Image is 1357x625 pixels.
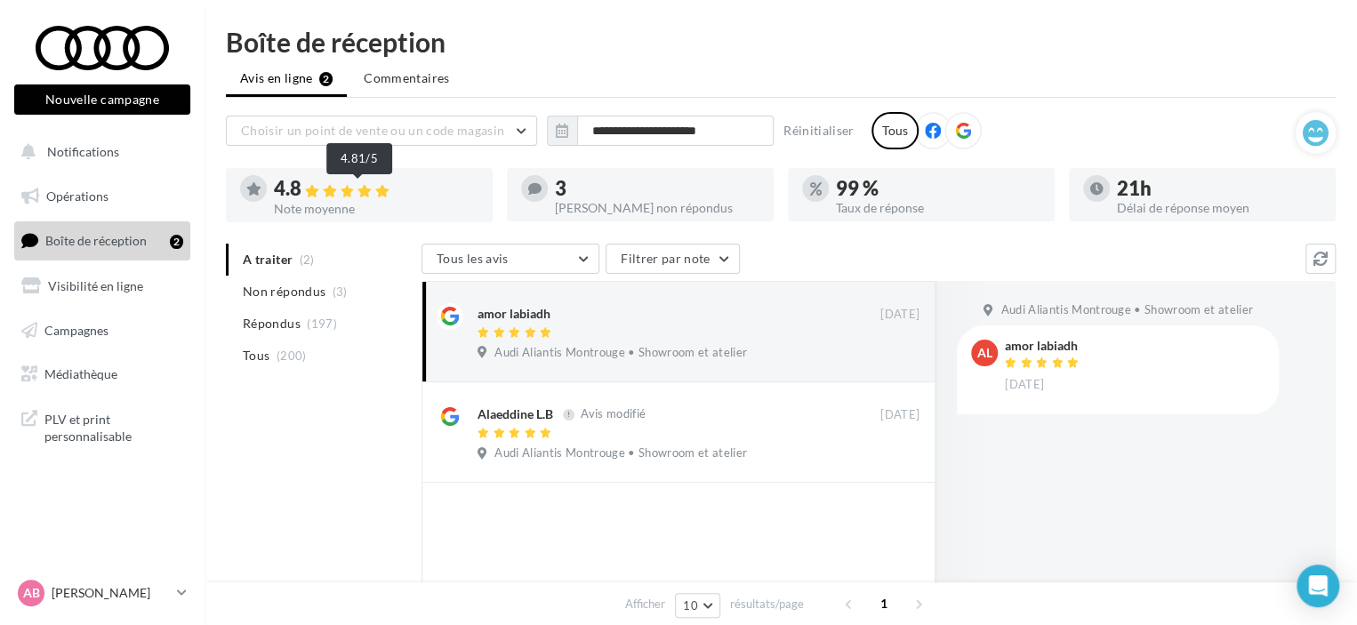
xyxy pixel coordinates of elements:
[977,344,992,362] span: al
[243,283,325,300] span: Non répondus
[11,221,194,260] a: Boîte de réception2
[1117,179,1321,198] div: 21h
[14,84,190,115] button: Nouvelle campagne
[880,407,919,423] span: [DATE]
[326,143,392,174] div: 4.81/5
[730,596,804,613] span: résultats/page
[606,244,740,274] button: Filtrer par note
[274,203,478,215] div: Note moyenne
[243,315,301,333] span: Répondus
[871,112,919,149] div: Tous
[555,202,759,214] div: [PERSON_NAME] non répondus
[437,251,509,266] span: Tous les avis
[14,576,190,610] a: AB [PERSON_NAME]
[241,123,504,138] span: Choisir un point de vente ou un code magasin
[11,268,194,305] a: Visibilité en ligne
[776,120,862,141] button: Réinitialiser
[333,284,348,299] span: (3)
[422,244,599,274] button: Tous les avis
[47,144,119,159] span: Notifications
[1117,202,1321,214] div: Délai de réponse moyen
[880,307,919,323] span: [DATE]
[48,278,143,293] span: Visibilité en ligne
[836,179,1040,198] div: 99 %
[307,317,337,331] span: (197)
[44,322,108,337] span: Campagnes
[226,28,1336,55] div: Boîte de réception
[625,596,665,613] span: Afficher
[683,598,698,613] span: 10
[11,312,194,349] a: Campagnes
[52,584,170,602] p: [PERSON_NAME]
[364,69,449,87] span: Commentaires
[44,407,183,445] span: PLV et print personnalisable
[243,347,269,365] span: Tous
[11,356,194,393] a: Médiathèque
[1297,565,1339,607] div: Open Intercom Messenger
[45,233,147,248] span: Boîte de réception
[11,133,187,171] button: Notifications
[11,178,194,215] a: Opérations
[555,179,759,198] div: 3
[478,405,553,423] div: Alaeddine L.B
[494,345,747,361] span: Audi Aliantis Montrouge • Showroom et atelier
[1005,340,1083,352] div: amor labiadh
[1005,377,1044,393] span: [DATE]
[836,202,1040,214] div: Taux de réponse
[274,179,478,199] div: 4.8
[23,584,40,602] span: AB
[44,366,117,381] span: Médiathèque
[1000,302,1253,318] span: Audi Aliantis Montrouge • Showroom et atelier
[277,349,307,363] span: (200)
[46,188,108,204] span: Opérations
[170,235,183,249] div: 2
[581,407,646,421] span: Avis modifié
[226,116,537,146] button: Choisir un point de vente ou un code magasin
[494,445,747,461] span: Audi Aliantis Montrouge • Showroom et atelier
[870,589,898,618] span: 1
[478,305,550,323] div: amor labiadh
[11,400,194,453] a: PLV et print personnalisable
[675,593,720,618] button: 10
